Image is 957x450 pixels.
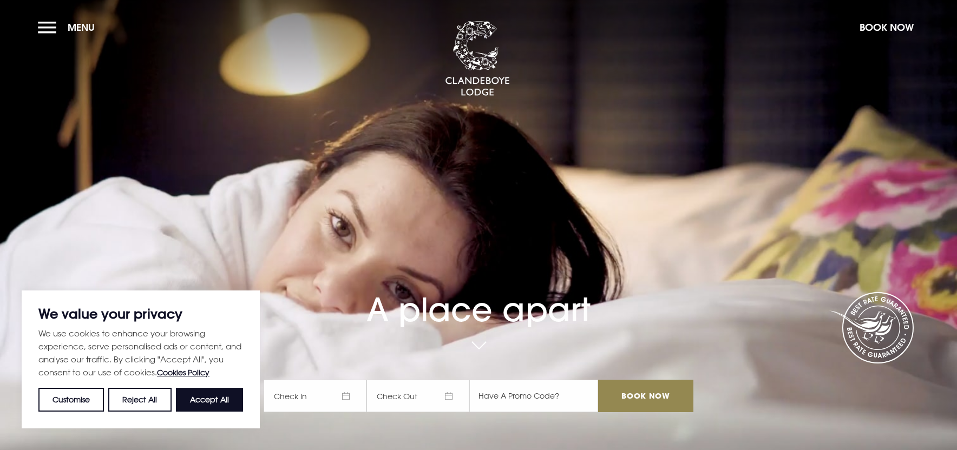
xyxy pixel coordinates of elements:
p: We value your privacy [38,307,243,320]
h1: A place apart [264,263,693,329]
img: Clandeboye Lodge [445,21,510,97]
span: Check In [264,380,366,412]
button: Accept All [176,388,243,412]
input: Book Now [598,380,693,412]
span: Check Out [366,380,469,412]
button: Reject All [108,388,171,412]
button: Customise [38,388,104,412]
span: Menu [68,21,95,34]
div: We value your privacy [22,290,260,428]
p: We use cookies to enhance your browsing experience, serve personalised ads or content, and analys... [38,327,243,379]
button: Book Now [854,16,919,39]
a: Cookies Policy [157,368,209,377]
input: Have A Promo Code? [469,380,598,412]
button: Menu [38,16,100,39]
